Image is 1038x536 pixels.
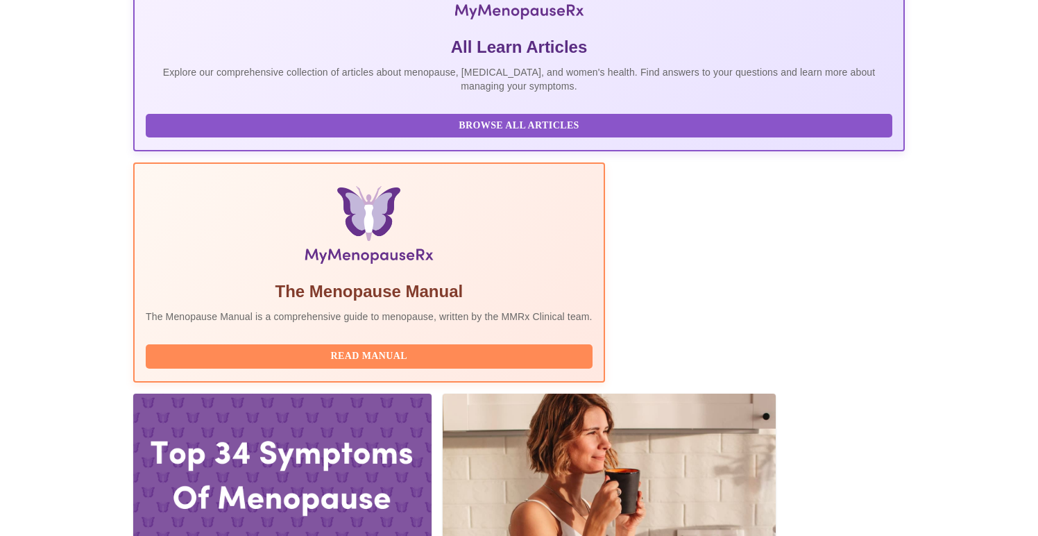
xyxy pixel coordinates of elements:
[146,280,593,303] h5: The Menopause Manual
[146,349,596,361] a: Read Manual
[146,119,896,131] a: Browse All Articles
[146,65,892,93] p: Explore our comprehensive collection of articles about menopause, [MEDICAL_DATA], and women's hea...
[146,114,892,138] button: Browse All Articles
[146,310,593,324] p: The Menopause Manual is a comprehensive guide to menopause, written by the MMRx Clinical team.
[146,344,593,369] button: Read Manual
[160,117,878,135] span: Browse All Articles
[216,186,521,269] img: Menopause Manual
[146,36,892,58] h5: All Learn Articles
[160,348,579,365] span: Read Manual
